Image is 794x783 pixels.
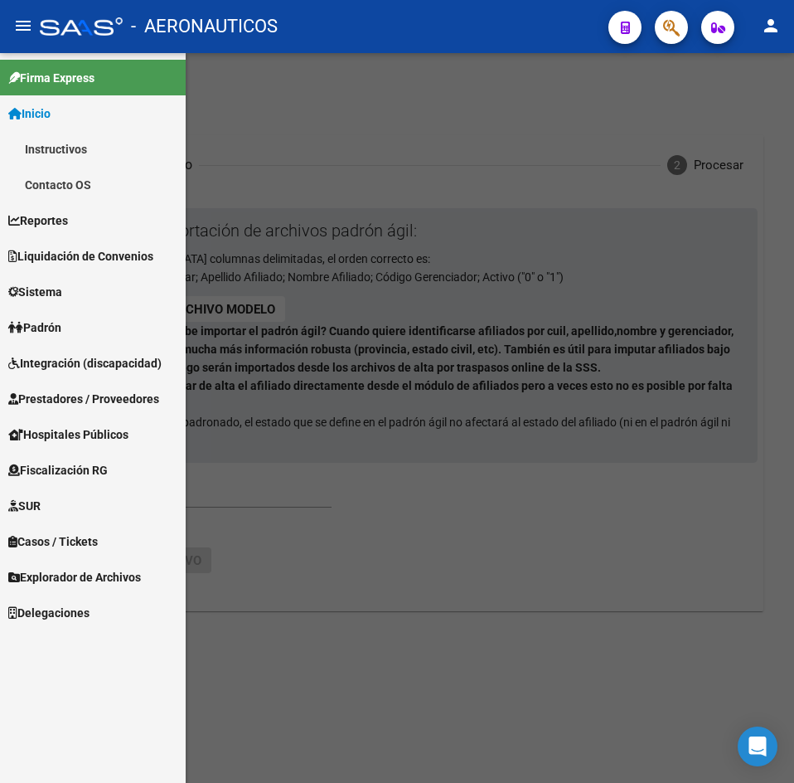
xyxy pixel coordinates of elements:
[131,8,278,45] span: - AERONAUTICOS
[8,69,94,87] span: Firma Express
[8,533,98,551] span: Casos / Tickets
[8,461,108,479] span: Fiscalización RG
[8,426,128,444] span: Hospitales Públicos
[13,16,33,36] mat-icon: menu
[8,568,141,586] span: Explorador de Archivos
[8,105,51,123] span: Inicio
[8,497,41,515] span: SUR
[8,390,159,408] span: Prestadores / Proveedores
[738,727,777,766] div: Open Intercom Messenger
[8,319,61,337] span: Padrón
[8,212,68,230] span: Reportes
[8,604,90,622] span: Delegaciones
[8,354,162,372] span: Integración (discapacidad)
[8,247,153,265] span: Liquidación de Convenios
[8,283,62,301] span: Sistema
[761,16,781,36] mat-icon: person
